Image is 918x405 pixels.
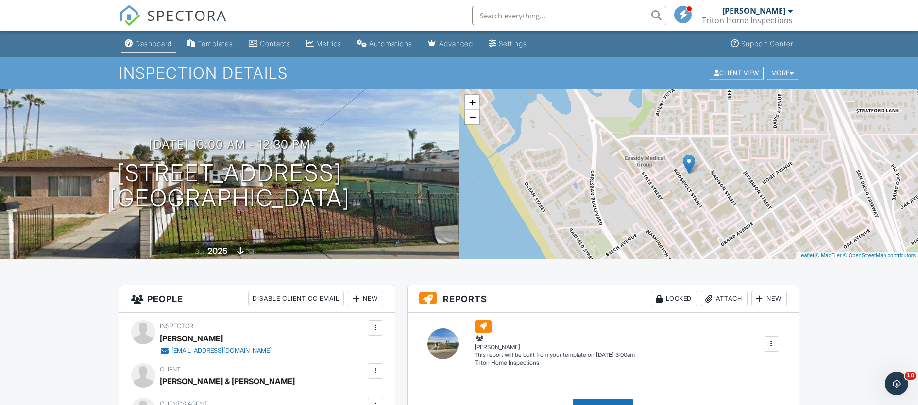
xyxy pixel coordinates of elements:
input: Search everything... [472,6,666,25]
div: Triton Home Inspections [475,359,635,367]
a: [EMAIL_ADDRESS][DOMAIN_NAME] [160,346,272,355]
a: Leaflet [798,253,814,258]
a: SPECTORA [119,13,227,34]
a: © MapTiler [816,253,842,258]
span: Built [195,248,206,255]
a: Automations (Basic) [353,35,416,53]
span: Inspector [160,322,193,330]
div: Dashboard [135,39,172,48]
div: This report will be built from your template on [DATE] 3:00am [475,351,635,359]
div: [EMAIL_ADDRESS][DOMAIN_NAME] [171,347,272,354]
div: Metrics [316,39,341,48]
div: Triton Home Inspections [702,16,793,25]
a: Zoom in [465,95,479,110]
a: Dashboard [121,35,176,53]
div: More [767,67,799,80]
div: Locked [651,291,697,306]
h3: People [119,285,395,313]
div: [PERSON_NAME] [475,334,635,351]
span: slab [245,248,256,255]
a: Metrics [302,35,345,53]
div: [PERSON_NAME] & [PERSON_NAME] [160,374,295,388]
div: [PERSON_NAME] [160,331,223,346]
div: Contacts [260,39,290,48]
a: © OpenStreetMap contributors [843,253,916,258]
h3: Reports [408,285,799,313]
a: Advanced [424,35,477,53]
div: Client View [710,67,764,80]
iframe: Intercom live chat [885,372,908,395]
h1: Inspection Details [119,65,799,82]
a: Support Center [727,35,797,53]
div: Advanced [439,39,473,48]
div: [PERSON_NAME] [722,6,785,16]
a: Zoom out [465,110,479,124]
div: | [796,252,918,260]
a: Settings [485,35,531,53]
span: SPECTORA [147,5,227,25]
div: Templates [198,39,233,48]
img: The Best Home Inspection Software - Spectora [119,5,140,26]
a: Templates [184,35,237,53]
h1: [STREET_ADDRESS] [GEOGRAPHIC_DATA] [109,160,350,212]
div: 2025 [207,246,228,256]
span: Client [160,366,181,373]
h3: [DATE] 10:00 am - 12:30 pm [149,138,310,151]
div: New [751,291,787,306]
div: Support Center [741,39,793,48]
div: New [348,291,383,306]
div: Automations [369,39,412,48]
span: 10 [905,372,916,380]
a: Contacts [245,35,294,53]
div: Attach [701,291,748,306]
div: Disable Client CC Email [248,291,344,306]
div: Settings [499,39,527,48]
a: Client View [709,69,766,76]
